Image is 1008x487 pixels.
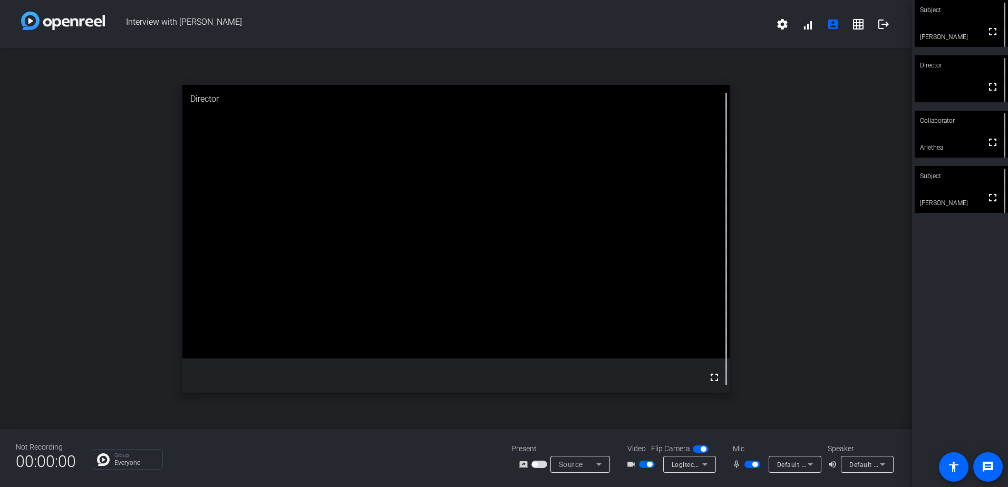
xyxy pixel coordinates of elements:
mat-icon: volume_up [828,458,840,471]
span: Flip Camera [651,443,690,454]
div: Present [511,443,617,454]
div: Director [182,85,730,113]
span: Default - Microphone (Logitech BRIO) (046d:085e) [777,460,930,469]
mat-icon: fullscreen [986,136,999,149]
span: Source [559,460,583,469]
div: Speaker [828,443,891,454]
mat-icon: logout [877,18,890,31]
mat-icon: fullscreen [708,371,721,384]
span: Logitech BRIO (046d:085e) [672,460,754,469]
mat-icon: videocam_outline [626,458,639,471]
mat-icon: screen_share_outline [519,458,531,471]
span: 00:00:00 [16,449,76,474]
img: Chat Icon [97,453,110,466]
span: Default - Speakers (Realtek(R) Audio) [849,460,963,469]
button: signal_cellular_alt [795,12,820,37]
p: Everyone [114,460,157,466]
mat-icon: fullscreen [986,81,999,93]
mat-icon: settings [776,18,789,31]
mat-icon: mic_none [732,458,744,471]
div: Collaborator [915,111,1008,131]
span: Video [627,443,646,454]
mat-icon: accessibility [947,461,960,473]
mat-icon: grid_on [852,18,865,31]
mat-icon: fullscreen [986,191,999,204]
div: Subject [915,166,1008,186]
div: Mic [722,443,828,454]
mat-icon: account_box [827,18,839,31]
div: Director [915,55,1008,75]
mat-icon: message [982,461,994,473]
div: Not Recording [16,442,76,453]
img: white-gradient.svg [21,12,105,30]
span: Interview with [PERSON_NAME] [105,12,770,37]
mat-icon: fullscreen [986,25,999,38]
p: Group [114,453,157,458]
